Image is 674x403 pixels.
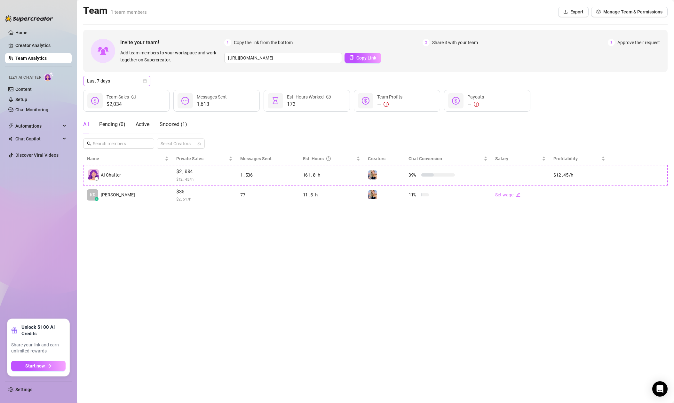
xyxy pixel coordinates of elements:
strong: Unlock $100 AI Credits [21,324,66,337]
h2: Team [83,4,147,17]
span: dollar-circle [91,97,99,105]
th: Creators [364,153,405,165]
span: Private Sales [176,156,203,161]
span: question-circle [326,93,331,100]
span: message [181,97,189,105]
span: Start now [25,363,45,368]
a: Team Analytics [15,56,47,61]
a: Home [15,30,28,35]
span: 39 % [408,171,419,178]
button: Export [558,7,589,17]
img: Krystelle [368,170,377,179]
div: Est. Hours [303,155,355,162]
a: Discover Viral Videos [15,153,59,158]
div: All [83,121,89,128]
span: Invite your team! [120,38,224,46]
span: Share your link and earn unlimited rewards [11,342,66,354]
span: edit [516,193,520,197]
a: Content [15,87,32,92]
span: AI Chatter [101,171,121,178]
span: arrow-right [47,364,52,368]
span: 11 % [408,191,419,198]
span: 1 [224,39,231,46]
div: — [377,100,402,108]
span: Name [87,155,163,162]
div: Est. Hours Worked [287,93,331,100]
span: gift [11,327,18,334]
img: logo-BBDzfeDw.svg [5,15,53,22]
button: Start nowarrow-right [11,361,66,371]
div: 77 [240,191,295,198]
th: Name [83,153,172,165]
span: Snoozed ( 1 ) [160,121,187,127]
span: 173 [287,100,331,108]
div: Pending ( 0 ) [99,121,125,128]
button: Copy Link [345,53,381,63]
img: izzy-ai-chatter-avatar-DDCN_rTZ.svg [88,169,99,180]
img: Chat Copilot [8,137,12,141]
a: Creator Analytics [15,40,67,51]
div: z [95,197,99,201]
span: Messages Sent [240,156,272,161]
span: Share it with your team [432,39,478,46]
a: Setup [15,97,27,102]
span: exclamation-circle [384,102,389,107]
span: Add team members to your workspace and work together on Supercreator. [120,49,222,63]
span: Salary [495,156,508,161]
span: Chat Conversion [408,156,442,161]
span: Automations [15,121,61,131]
div: Open Intercom Messenger [652,381,668,397]
span: Copy the link from the bottom [234,39,293,46]
span: Payouts [467,94,484,99]
span: 3 [608,39,615,46]
span: info-circle [131,93,136,100]
div: 11.5 h [303,191,361,198]
span: KR [90,191,96,198]
span: Approve their request [617,39,660,46]
div: Team Sales [107,93,136,100]
div: 1,536 [240,171,295,178]
span: thunderbolt [8,123,13,129]
span: $30 [176,188,233,195]
a: Chat Monitoring [15,107,48,112]
span: Export [570,9,583,14]
span: team [197,142,201,146]
span: [PERSON_NAME] [101,191,135,198]
img: AI Chatter [44,72,54,81]
span: Messages Sent [197,94,227,99]
span: Chat Copilot [15,134,61,144]
span: $2,004 [176,168,233,175]
span: $ 12.45 /h [176,176,233,182]
a: Settings [15,387,32,392]
div: $12.45 /h [553,171,605,178]
span: Copy Link [356,55,376,60]
span: $ 2.61 /h [176,196,233,202]
span: Team Profits [377,94,402,99]
span: Manage Team & Permissions [603,9,662,14]
img: Krystelle [368,190,377,199]
span: dollar-circle [362,97,369,105]
a: Set wageedit [495,192,520,197]
span: dollar-circle [452,97,460,105]
span: copy [349,55,354,60]
div: 161.0 h [303,171,361,178]
span: 2 [423,39,430,46]
button: Manage Team & Permissions [591,7,668,17]
span: 1 team members [111,9,147,15]
span: $2,034 [107,100,136,108]
span: calendar [143,79,147,83]
span: 1,613 [197,100,227,108]
span: Active [136,121,149,127]
span: hourglass [272,97,279,105]
span: setting [596,10,601,14]
span: search [87,141,91,146]
span: Last 7 days [87,76,147,86]
div: — [467,100,484,108]
span: download [563,10,568,14]
span: exclamation-circle [474,102,479,107]
td: — [550,185,609,205]
input: Search members [93,140,145,147]
span: question-circle [326,155,331,162]
span: Profitability [553,156,578,161]
span: Izzy AI Chatter [9,75,41,81]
